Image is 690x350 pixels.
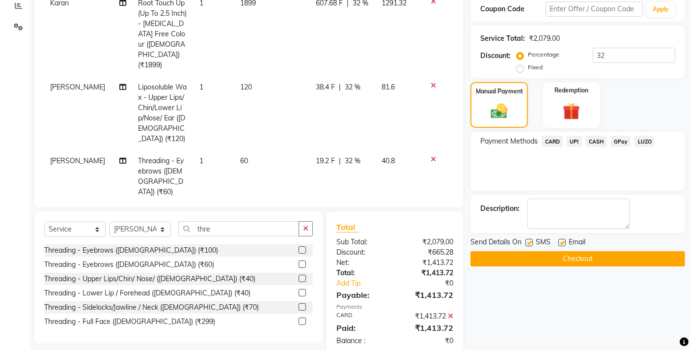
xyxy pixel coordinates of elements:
span: | [339,82,341,92]
span: 60 [240,156,248,165]
span: Payment Methods [480,136,538,146]
span: 1 [199,156,203,165]
span: UPI [567,136,582,147]
input: Search or Scan [178,221,299,236]
span: Send Details On [470,237,522,249]
div: ₹1,413.72 [395,322,461,334]
div: Discount: [480,51,511,61]
div: ₹1,413.72 [395,311,461,321]
div: Threading - Full Face ([DEMOGRAPHIC_DATA]) (₹299) [44,317,215,327]
div: Threading - Eyebrows ([DEMOGRAPHIC_DATA]) (₹100) [44,245,218,256]
div: Payments [336,303,453,311]
span: [PERSON_NAME] [50,83,105,91]
input: Enter Offer / Coupon Code [546,1,643,17]
div: Threading - Sidelocks/Jawline / Neck ([DEMOGRAPHIC_DATA]) (₹70) [44,302,259,313]
span: 40.8 [382,156,395,165]
div: Description: [480,204,520,214]
div: Threading - Eyebrows ([DEMOGRAPHIC_DATA]) (₹60) [44,260,214,270]
div: Service Total: [480,33,525,44]
div: ₹1,413.72 [395,258,461,268]
span: 38.4 F [316,82,335,92]
span: Total [336,222,359,233]
a: Add Tip [329,278,406,289]
span: | [339,156,341,166]
span: LUZO [635,136,655,147]
img: _cash.svg [486,102,512,121]
span: Email [569,237,585,249]
label: Fixed [528,63,543,72]
div: CARD [329,311,395,321]
span: 19.2 F [316,156,335,166]
div: ₹1,413.72 [395,268,461,278]
span: CASH [586,136,607,147]
span: 32 % [345,82,360,92]
span: 1 [199,83,203,91]
button: Apply [647,2,675,17]
label: Percentage [528,50,559,59]
span: Liposoluble Wax - Upper Lips/Chin/Lower Lip/Nose/ Ear ([DEMOGRAPHIC_DATA]) (₹120) [138,83,187,143]
span: 32 % [345,156,360,166]
span: 120 [240,83,252,91]
div: Threading - Lower Lip / Forehead ([DEMOGRAPHIC_DATA]) (₹40) [44,288,250,298]
span: Threading - Eyebrows ([DEMOGRAPHIC_DATA]) (₹60) [138,156,184,196]
div: Balance : [329,336,395,346]
div: ₹665.28 [395,247,461,258]
div: ₹1,413.72 [395,289,461,301]
span: CARD [542,136,563,147]
div: ₹0 [406,278,461,289]
div: Threading - Upper Lips/Chin/ Nose/ ([DEMOGRAPHIC_DATA]) (₹40) [44,274,255,284]
span: GPay [611,136,631,147]
label: Redemption [554,86,588,95]
div: ₹0 [395,336,461,346]
div: Discount: [329,247,395,258]
div: Total: [329,268,395,278]
div: Payable: [329,289,395,301]
div: Paid: [329,322,395,334]
div: ₹2,079.00 [529,33,560,44]
span: 81.6 [382,83,395,91]
span: SMS [536,237,551,249]
button: Checkout [470,251,685,266]
div: Coupon Code [480,4,545,14]
div: Net: [329,258,395,268]
span: [PERSON_NAME] [50,156,105,165]
label: Manual Payment [476,87,523,96]
img: _gift.svg [557,101,585,122]
div: Sub Total: [329,237,395,247]
div: ₹2,079.00 [395,237,461,247]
